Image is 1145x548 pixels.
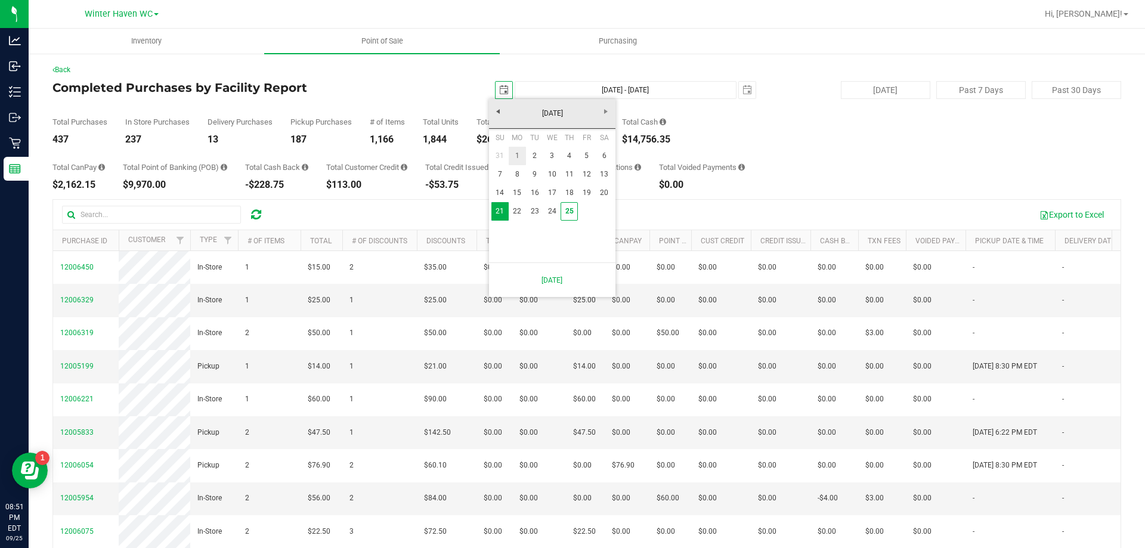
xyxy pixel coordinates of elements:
span: $0.00 [865,262,884,273]
a: 19 [578,184,595,202]
span: $0.00 [657,460,675,471]
inline-svg: Analytics [9,35,21,47]
th: Sunday [491,129,509,147]
span: $0.00 [612,361,630,372]
span: $25.00 [424,295,447,306]
div: $0.00 [659,180,745,190]
span: $0.00 [484,327,502,339]
span: $0.00 [818,327,836,339]
span: 12006319 [60,329,94,337]
span: Winter Haven WC [85,9,153,19]
span: Inventory [115,36,178,47]
a: 31 [491,147,509,165]
span: $0.00 [484,427,502,438]
th: Saturday [596,129,613,147]
span: 1 [349,361,354,372]
span: $21.00 [424,361,447,372]
span: $0.00 [758,427,776,438]
span: $0.00 [484,262,502,273]
span: $0.00 [913,526,932,537]
span: $56.00 [308,493,330,504]
a: 18 [561,184,578,202]
span: 1 [349,427,354,438]
span: - [1062,493,1064,504]
span: Pickup [197,427,219,438]
span: 2 [245,427,249,438]
span: $0.00 [519,493,538,504]
div: $113.00 [326,180,407,190]
a: 11 [561,165,578,184]
span: - [1062,327,1064,339]
input: Search... [62,206,241,224]
span: 2 [245,460,249,471]
span: $0.00 [913,493,932,504]
span: $0.00 [519,427,538,438]
span: - [973,526,974,537]
span: $14.00 [308,361,330,372]
span: $0.00 [519,526,538,537]
a: 1 [509,147,526,165]
a: 7 [491,165,509,184]
a: 23 [526,202,543,221]
div: Total Point of Banking (POB) [123,163,227,171]
a: 12 [578,165,595,184]
div: 1,844 [423,135,459,144]
span: 1 [245,262,249,273]
a: Point of Sale [264,29,500,54]
span: $0.00 [758,361,776,372]
span: 1 [349,394,354,405]
i: Sum of the successful, non-voided cash payment transactions for all purchases in the date range. ... [660,118,666,126]
div: Total Price [476,118,525,126]
span: 12006450 [60,263,94,271]
span: $0.00 [818,295,836,306]
a: 4 [561,147,578,165]
span: $0.00 [913,460,932,471]
span: $15.00 [308,262,330,273]
span: $0.00 [698,394,717,405]
span: - [973,295,974,306]
span: $0.00 [484,295,502,306]
span: $0.00 [612,327,630,339]
div: Total Units [423,118,459,126]
span: [DATE] 8:30 PM EDT [973,460,1037,471]
span: $0.00 [758,327,776,339]
span: $0.00 [698,295,717,306]
span: [DATE] 6:22 PM EDT [973,427,1037,438]
span: $0.00 [612,295,630,306]
span: Hi, [PERSON_NAME]! [1045,9,1122,18]
div: Total Cash [622,118,670,126]
a: 3 [543,147,561,165]
inline-svg: Retail [9,137,21,149]
a: 22 [509,202,526,221]
span: $0.00 [573,493,592,504]
span: 2 [349,460,354,471]
a: 8 [509,165,526,184]
span: - [1062,394,1064,405]
th: Friday [578,129,595,147]
span: 1 [349,295,354,306]
div: $26,772.75 [476,135,525,144]
th: Wednesday [543,129,561,147]
span: 12005954 [60,494,94,502]
inline-svg: Outbound [9,112,21,123]
div: 237 [125,135,190,144]
span: Pickup [197,460,219,471]
span: 2 [245,327,249,339]
a: Voided Payment [915,237,974,245]
span: $0.00 [913,327,932,339]
button: Past 7 Days [936,81,1026,99]
span: $0.00 [818,526,836,537]
span: $0.00 [818,394,836,405]
span: $0.00 [573,327,592,339]
span: 1 [349,327,354,339]
button: Export to Excel [1032,205,1112,225]
span: 2 [349,493,354,504]
a: 14 [491,184,509,202]
span: $0.00 [519,394,538,405]
span: select [496,82,512,98]
span: $60.00 [657,493,679,504]
span: $0.00 [865,295,884,306]
span: - [1062,262,1064,273]
span: $14.00 [573,361,596,372]
span: [DATE] 8:30 PM EDT [973,361,1037,372]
